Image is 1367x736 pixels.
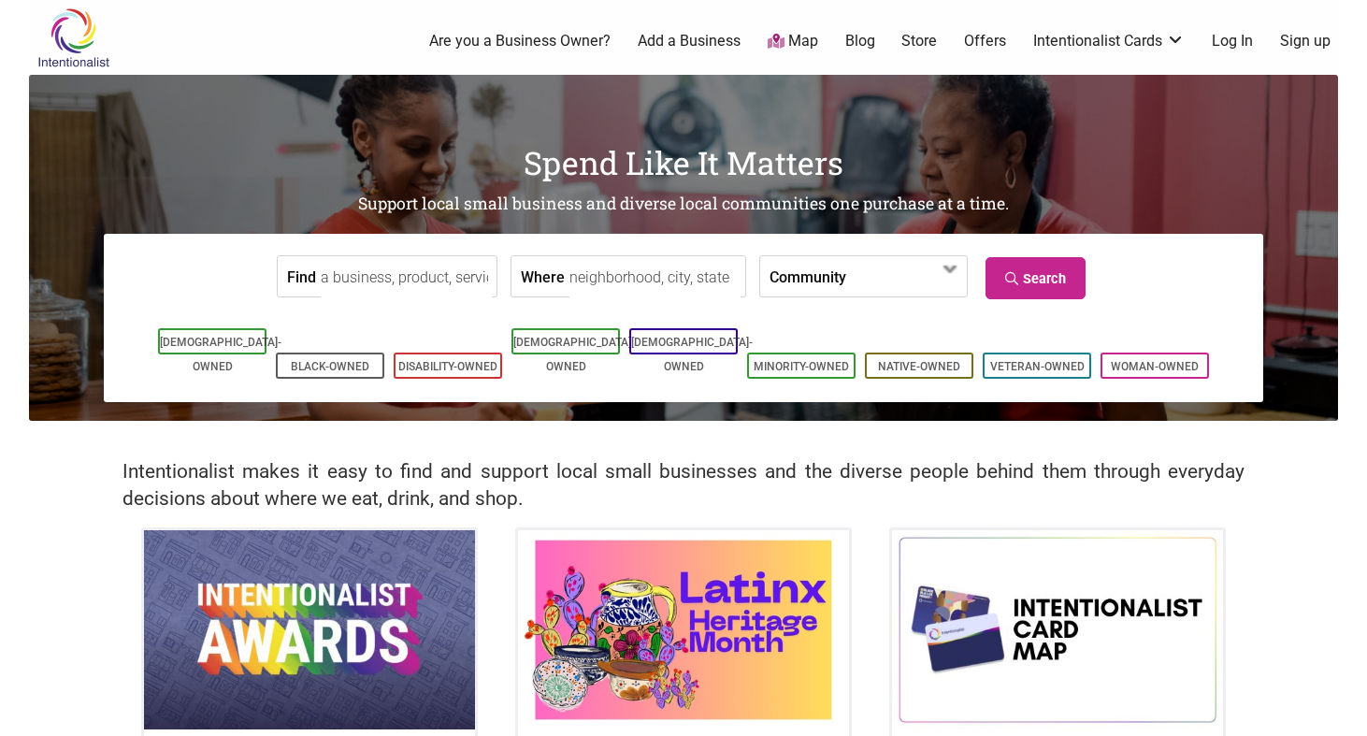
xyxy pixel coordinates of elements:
[845,31,875,51] a: Blog
[1212,31,1253,51] a: Log In
[521,256,565,296] label: Where
[990,360,1085,373] a: Veteran-Owned
[29,140,1338,185] h1: Spend Like It Matters
[1033,31,1185,51] a: Intentionalist Cards
[321,256,492,298] input: a business, product, service
[964,31,1006,51] a: Offers
[631,336,753,373] a: [DEMOGRAPHIC_DATA]-Owned
[144,530,475,729] img: Intentionalist Awards
[513,336,635,373] a: [DEMOGRAPHIC_DATA]-Owned
[986,257,1086,299] a: Search
[892,530,1223,729] img: Intentionalist Card Map
[398,360,497,373] a: Disability-Owned
[569,256,741,298] input: neighborhood, city, state
[29,7,118,68] img: Intentionalist
[429,31,611,51] a: Are you a Business Owner?
[901,31,937,51] a: Store
[160,336,281,373] a: [DEMOGRAPHIC_DATA]-Owned
[1280,31,1331,51] a: Sign up
[768,31,818,52] a: Map
[518,530,849,729] img: Latinx / Hispanic Heritage Month
[770,256,846,296] label: Community
[878,360,960,373] a: Native-Owned
[122,458,1245,512] h2: Intentionalist makes it easy to find and support local small businesses and the diverse people be...
[29,193,1338,216] h2: Support local small business and diverse local communities one purchase at a time.
[754,360,849,373] a: Minority-Owned
[1111,360,1199,373] a: Woman-Owned
[638,31,741,51] a: Add a Business
[291,360,369,373] a: Black-Owned
[287,256,316,296] label: Find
